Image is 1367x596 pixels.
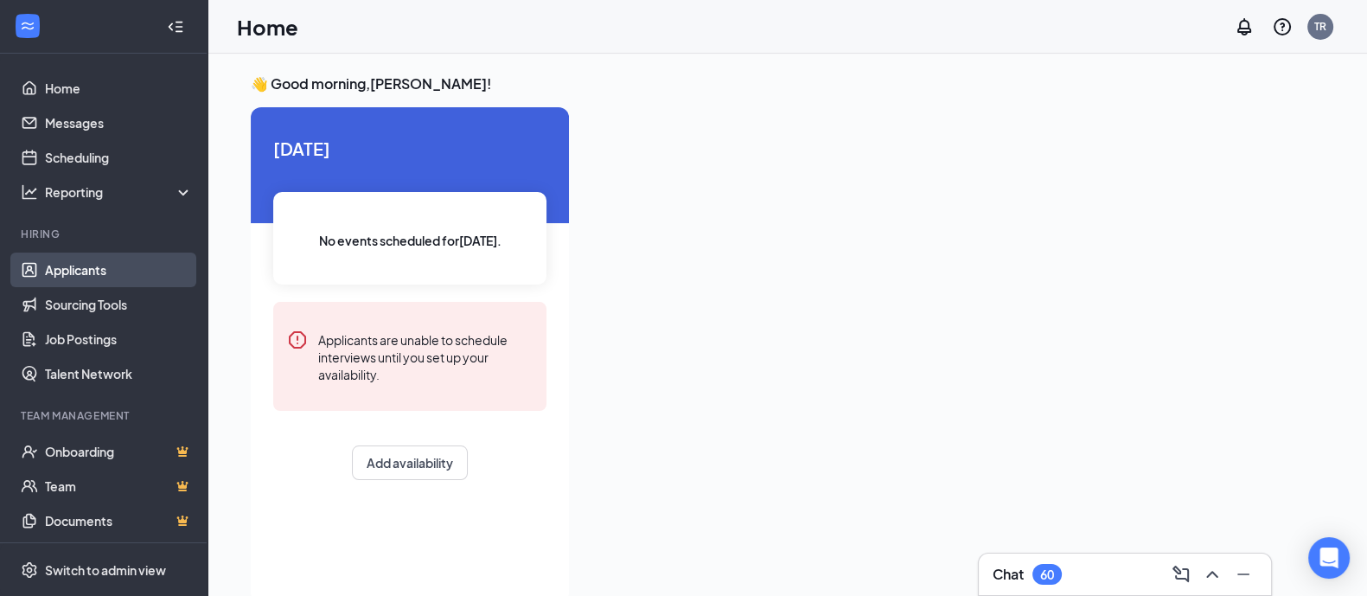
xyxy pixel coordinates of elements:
a: DocumentsCrown [45,503,193,538]
div: TR [1314,19,1326,34]
div: 60 [1040,567,1054,582]
svg: WorkstreamLogo [19,17,36,35]
button: Add availability [352,445,468,480]
a: Applicants [45,253,193,287]
div: Applicants are unable to schedule interviews until you set up your availability. [318,330,533,383]
button: ComposeMessage [1167,561,1195,588]
div: Team Management [21,408,189,423]
svg: ChevronUp [1202,564,1223,585]
a: SurveysCrown [45,538,193,573]
svg: Analysis [21,183,38,201]
div: Open Intercom Messenger [1308,537,1350,579]
a: Talent Network [45,356,193,391]
a: Home [45,71,193,106]
svg: QuestionInfo [1272,16,1293,37]
svg: Settings [21,561,38,579]
a: TeamCrown [45,469,193,503]
svg: Notifications [1234,16,1255,37]
a: Scheduling [45,140,193,175]
svg: ComposeMessage [1171,564,1191,585]
a: OnboardingCrown [45,434,193,469]
h1: Home [237,12,298,42]
span: [DATE] [273,135,546,162]
svg: Error [287,330,308,350]
button: ChevronUp [1198,561,1226,588]
a: Job Postings [45,322,193,356]
h3: 👋 Good morning, [PERSON_NAME] ! [251,74,1324,93]
a: Messages [45,106,193,140]
button: Minimize [1230,561,1257,588]
svg: Minimize [1233,564,1254,585]
div: Reporting [45,183,194,201]
h3: Chat [993,565,1024,584]
div: Hiring [21,227,189,241]
a: Sourcing Tools [45,287,193,322]
svg: Collapse [167,18,184,35]
span: No events scheduled for [DATE] . [319,231,501,250]
div: Switch to admin view [45,561,166,579]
